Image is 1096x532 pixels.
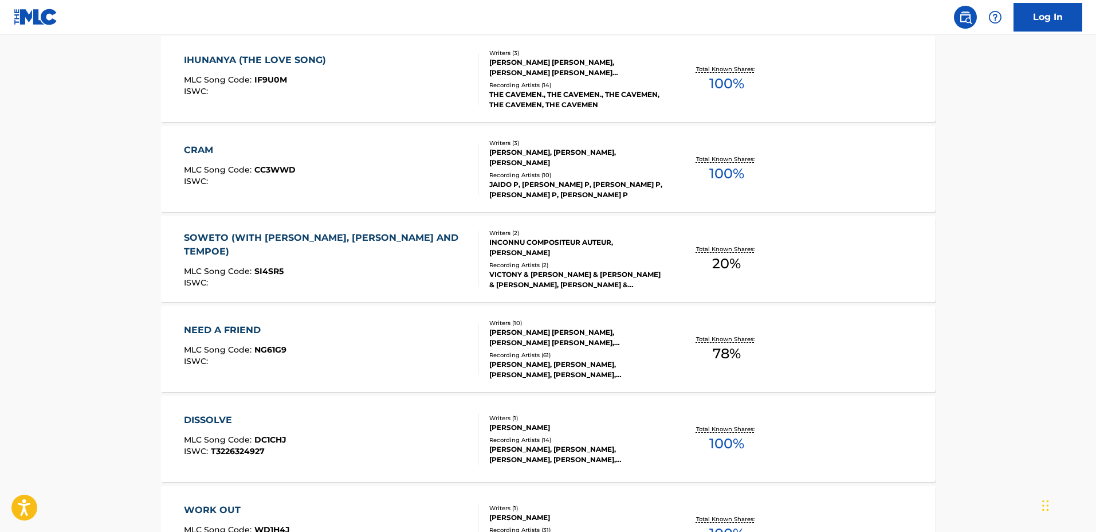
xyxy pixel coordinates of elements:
span: MLC Song Code : [184,266,254,276]
span: ISWC : [184,277,211,288]
a: SOWETO (WITH [PERSON_NAME], [PERSON_NAME] AND TEMPOE)MLC Song Code:SI4SR5ISWC:Writers (2)INCONNU ... [161,216,936,302]
span: MLC Song Code : [184,75,254,85]
div: Recording Artists ( 2 ) [489,261,662,269]
div: WORK OUT [184,503,290,517]
span: 100 % [709,163,744,184]
span: ISWC : [184,446,211,456]
div: Help [984,6,1007,29]
img: MLC Logo [14,9,58,25]
div: Writers ( 2 ) [489,229,662,237]
div: Writers ( 3 ) [489,139,662,147]
a: DISSOLVEMLC Song Code:DC1CHJISWC:T3226324927Writers (1)[PERSON_NAME]Recording Artists (14)[PERSON... [161,396,936,482]
div: Recording Artists ( 14 ) [489,436,662,444]
div: IHUNANYA (THE LOVE SONG) [184,53,332,67]
div: Writers ( 1 ) [489,414,662,423]
span: 78 % [713,343,741,364]
div: VICTONY & [PERSON_NAME] & [PERSON_NAME] & [PERSON_NAME], [PERSON_NAME] & [PERSON_NAME] & [PERSON_... [489,269,662,290]
div: JAIDO P, [PERSON_NAME] P, [PERSON_NAME] P, [PERSON_NAME] P, [PERSON_NAME] P [489,179,662,200]
div: [PERSON_NAME], [PERSON_NAME], [PERSON_NAME], [PERSON_NAME], [PERSON_NAME] [489,359,662,380]
p: Total Known Shares: [696,245,757,253]
span: MLC Song Code : [184,165,254,175]
iframe: Chat Widget [1039,477,1096,532]
div: Recording Artists ( 10 ) [489,171,662,179]
div: [PERSON_NAME] [489,513,662,523]
span: ISWC : [184,356,211,366]
a: Log In [1013,3,1082,32]
span: ISWC : [184,86,211,96]
p: Total Known Shares: [696,335,757,343]
div: THE CAVEMEN., THE CAVEMEN., THE CAVEMEN, THE CAVEMEN, THE CAVEMEN [489,89,662,110]
a: NEED A FRIENDMLC Song Code:NG61G9ISWC:Writers (10)[PERSON_NAME] [PERSON_NAME], [PERSON_NAME] [PER... [161,306,936,392]
span: T3226324927 [211,446,265,456]
span: 100 % [709,433,744,454]
a: CRAMMLC Song Code:CC3WWDISWC:Writers (3)[PERSON_NAME], [PERSON_NAME], [PERSON_NAME]Recording Arti... [161,126,936,212]
div: SOWETO (WITH [PERSON_NAME], [PERSON_NAME] AND TEMPOE) [184,231,469,259]
div: Recording Artists ( 14 ) [489,81,662,89]
a: IHUNANYA (THE LOVE SONG)MLC Song Code:IF9U0MISWC:Writers (3)[PERSON_NAME] [PERSON_NAME], [PERSON_... [161,36,936,122]
img: search [958,10,972,24]
div: Writers ( 1 ) [489,504,662,513]
p: Total Known Shares: [696,425,757,433]
span: 20 % [712,253,741,274]
span: DC1CHJ [254,435,286,445]
img: help [988,10,1002,24]
div: [PERSON_NAME] [PERSON_NAME], [PERSON_NAME] [PERSON_NAME], [PERSON_NAME], [PERSON_NAME] [PERSON_NA... [489,327,662,348]
div: NEED A FRIEND [184,323,286,337]
p: Total Known Shares: [696,515,757,523]
div: [PERSON_NAME] [489,423,662,433]
div: [PERSON_NAME], [PERSON_NAME], [PERSON_NAME] [489,147,662,168]
div: DISSOLVE [184,413,286,427]
span: CC3WWD [254,165,296,175]
div: Writers ( 10 ) [489,319,662,327]
span: NG61G9 [254,345,286,355]
span: SI4SR5 [254,266,284,276]
p: Total Known Shares: [696,65,757,73]
span: MLC Song Code : [184,345,254,355]
div: [PERSON_NAME], [PERSON_NAME], [PERSON_NAME], [PERSON_NAME], [PERSON_NAME] [489,444,662,465]
div: Writers ( 3 ) [489,49,662,57]
span: MLC Song Code : [184,435,254,445]
div: [PERSON_NAME] [PERSON_NAME], [PERSON_NAME] [PERSON_NAME] [PERSON_NAME] [489,57,662,78]
div: Recording Artists ( 61 ) [489,351,662,359]
span: ISWC : [184,176,211,186]
span: 100 % [709,73,744,94]
div: Drag [1042,488,1049,523]
div: CRAM [184,143,296,157]
a: Public Search [954,6,977,29]
p: Total Known Shares: [696,155,757,163]
div: INCONNU COMPOSITEUR AUTEUR, [PERSON_NAME] [489,237,662,258]
span: IF9U0M [254,75,287,85]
